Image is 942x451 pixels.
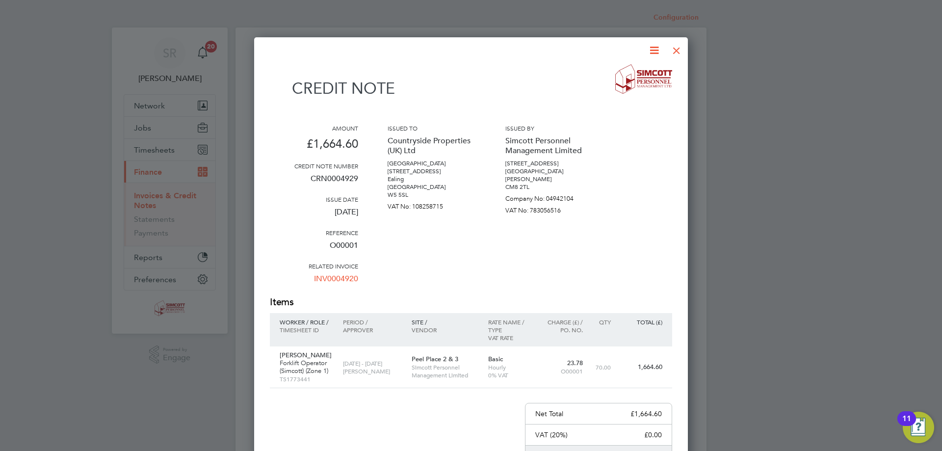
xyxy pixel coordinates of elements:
p: Worker / Role / [280,318,333,326]
p: Po. No. [540,326,583,334]
p: Site / [412,318,478,326]
p: [STREET_ADDRESS] [505,159,594,167]
p: Simcott Personnel Management Limited [505,132,594,159]
p: £0.00 [644,430,662,439]
h3: Reference [270,229,358,237]
button: Open Resource Center, 11 new notifications [903,412,934,443]
p: Countryside Properties (UK) Ltd [388,132,476,159]
p: O00001 [540,367,583,375]
p: VAT No: 783056516 [505,203,594,214]
p: W5 5SL [388,191,476,199]
p: CRN0004929 [270,170,358,195]
p: £1,664.60 [630,409,662,418]
p: [GEOGRAPHIC_DATA] [505,167,594,175]
p: VAT No: 108258715 [388,199,476,211]
p: CM8 2TL [505,183,594,191]
a: INV0004920 [314,270,358,295]
p: 0% VAT [488,371,531,379]
p: Ealing [388,175,476,183]
p: Company No: 04942104 [505,191,594,203]
p: 23.78 [540,359,583,367]
p: [GEOGRAPHIC_DATA] [388,183,476,191]
h3: Issued to [388,124,476,132]
p: [PERSON_NAME] [505,175,594,183]
h2: Items [270,295,672,309]
p: £1,664.60 [270,132,358,162]
h3: Issue date [270,195,358,203]
p: [PERSON_NAME] [343,367,401,375]
h1: Credit note [270,79,395,98]
h3: Issued by [505,124,594,132]
h3: Related invoice [270,262,358,270]
p: Simcott Personnel Management Limited [412,363,478,379]
p: Net Total [535,409,563,418]
p: Approver [343,326,401,334]
p: [DATE] [270,203,358,229]
p: Timesheet ID [280,326,333,334]
p: VAT rate [488,334,531,342]
p: Vendor [412,326,478,334]
p: Rate name / type [488,318,531,334]
p: O00001 [270,237,358,262]
h3: Amount [270,124,358,132]
p: 70.00 [593,363,611,371]
p: Peel Place 2 & 3 [412,355,478,363]
p: [GEOGRAPHIC_DATA] [STREET_ADDRESS] [388,159,476,175]
p: [DATE] - [DATE] [343,359,401,367]
p: Period / [343,318,401,326]
p: TS1773441 [280,375,333,383]
div: 11 [902,419,911,431]
p: Forklift Operator (Simcott) (Zone 1) [280,359,333,375]
p: Basic [488,355,531,363]
p: QTY [593,318,611,326]
p: 1,664.60 [621,363,662,371]
img: simcott-logo-remittance.png [615,64,673,94]
p: [PERSON_NAME] [280,351,333,359]
p: Total (£) [621,318,662,326]
h3: Credit note number [270,162,358,170]
p: VAT (20%) [535,430,568,439]
p: Hourly [488,363,531,371]
p: Charge (£) / [540,318,583,326]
